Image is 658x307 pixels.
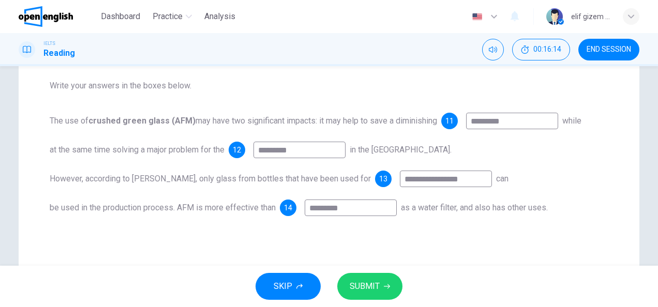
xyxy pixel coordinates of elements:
span: 11 [445,117,454,125]
button: Analysis [200,7,240,26]
button: SUBMIT [337,273,402,300]
button: SKIP [256,273,321,300]
div: Mute [482,39,504,60]
img: en [471,13,484,21]
span: be used in the production process. AFM is more effective than [50,203,276,212]
span: Analysis [204,10,235,23]
span: 14 [284,204,292,211]
span: at the same time solving a major problem for the [50,145,225,155]
span: Practice [153,10,183,23]
span: as a water filter, and also has other uses. [401,203,548,212]
span: can [496,174,509,183]
span: 13 [379,175,387,182]
button: Practice [148,7,196,26]
button: 00:16:14 [512,39,570,60]
a: OpenEnglish logo [19,6,97,27]
span: IELTS [43,40,55,47]
img: Profile picture [546,8,563,25]
img: OpenEnglish logo [19,6,73,27]
button: END SESSION [578,39,639,60]
span: Dashboard [101,10,140,23]
span: in the [GEOGRAPHIC_DATA]. [350,145,452,155]
span: The use of may have two significant impacts: it may help to save a diminishing [50,116,437,126]
button: Dashboard [97,7,144,26]
b: crushed green glass (AFM) [88,116,196,126]
h1: Reading [43,47,75,59]
div: elif gizem u. [571,10,610,23]
span: 00:16:14 [533,45,561,54]
span: 12 [233,146,241,153]
span: However, according to [PERSON_NAME], only glass from bottles that have been used for [50,174,371,183]
span: SKIP [274,279,292,294]
span: while [562,116,581,126]
div: Hide [512,39,570,60]
span: SUBMIT [350,279,380,294]
span: END SESSION [587,45,631,54]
